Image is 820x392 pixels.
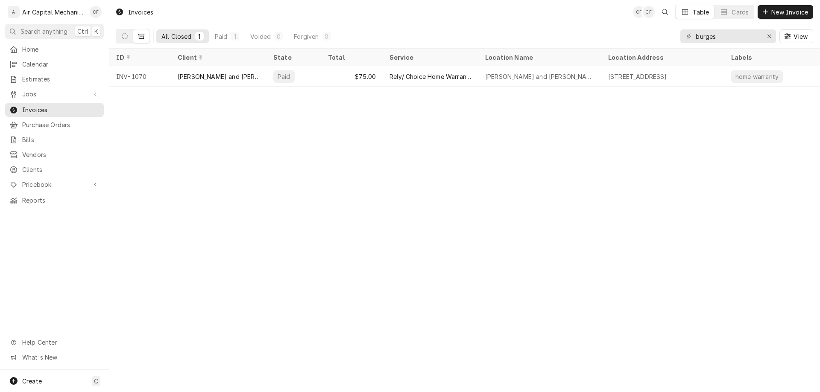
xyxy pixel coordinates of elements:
div: [PERSON_NAME] and [PERSON_NAME] [178,72,260,81]
div: Paid [277,72,291,81]
a: Calendar [5,57,104,71]
a: Clients [5,163,104,177]
span: Search anything [20,27,67,36]
span: Clients [22,165,100,174]
span: Bills [22,135,100,144]
div: Location Address [608,53,716,62]
span: Help Center [22,338,99,347]
div: $75.00 [321,66,383,87]
div: Client [178,53,258,62]
button: View [779,29,813,43]
span: Calendar [22,60,100,69]
a: Go to Help Center [5,335,104,349]
div: A [8,6,20,18]
div: 1 [197,32,202,41]
span: Reports [22,196,100,205]
div: State [273,53,314,62]
div: home warranty [735,72,779,81]
span: New Invoice [770,8,810,17]
a: Vendors [5,148,104,162]
input: Keyword search [696,29,760,43]
div: Voided [250,32,271,41]
button: Search anythingCtrlK [5,24,104,39]
span: Home [22,45,100,54]
button: Open search [658,5,672,19]
div: All Closed [161,32,192,41]
a: Bills [5,133,104,147]
button: New Invoice [758,5,813,19]
span: C [94,377,98,386]
button: Erase input [762,29,776,43]
a: Estimates [5,72,104,86]
div: Cards [732,8,749,17]
div: CF [90,6,102,18]
a: Invoices [5,103,104,117]
div: Charles Faure's Avatar [633,6,645,18]
div: Charles Faure's Avatar [90,6,102,18]
span: Pricebook [22,180,87,189]
a: Go to Pricebook [5,177,104,192]
a: Go to What's New [5,350,104,364]
div: Paid [215,32,228,41]
span: Vendors [22,150,100,159]
div: Rely/ Choice Home Warranty Service Call Fee [389,72,471,81]
div: Charles Faure's Avatar [643,6,655,18]
div: Total [328,53,374,62]
a: Reports [5,193,104,207]
div: 0 [324,32,329,41]
span: Ctrl [77,27,88,36]
span: Estimates [22,75,100,84]
div: Service [389,53,470,62]
span: Invoices [22,105,100,114]
div: INV-1070 [109,66,171,87]
a: Home [5,42,104,56]
span: View [792,32,809,41]
div: Air Capital Mechanical [22,8,85,17]
a: Purchase Orders [5,118,104,132]
div: Forgiven [294,32,319,41]
span: K [94,27,98,36]
span: Create [22,377,42,385]
div: 0 [276,32,281,41]
div: ID [116,53,162,62]
div: Labels [731,53,820,62]
div: CF [633,6,645,18]
div: [STREET_ADDRESS] [608,72,667,81]
span: Purchase Orders [22,120,100,129]
div: Location Name [485,53,593,62]
div: CF [643,6,655,18]
div: 1 [232,32,237,41]
span: Jobs [22,90,87,99]
div: [PERSON_NAME] and [PERSON_NAME] [485,72,594,81]
span: What's New [22,353,99,362]
a: Go to Jobs [5,87,104,101]
div: Table [693,8,709,17]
